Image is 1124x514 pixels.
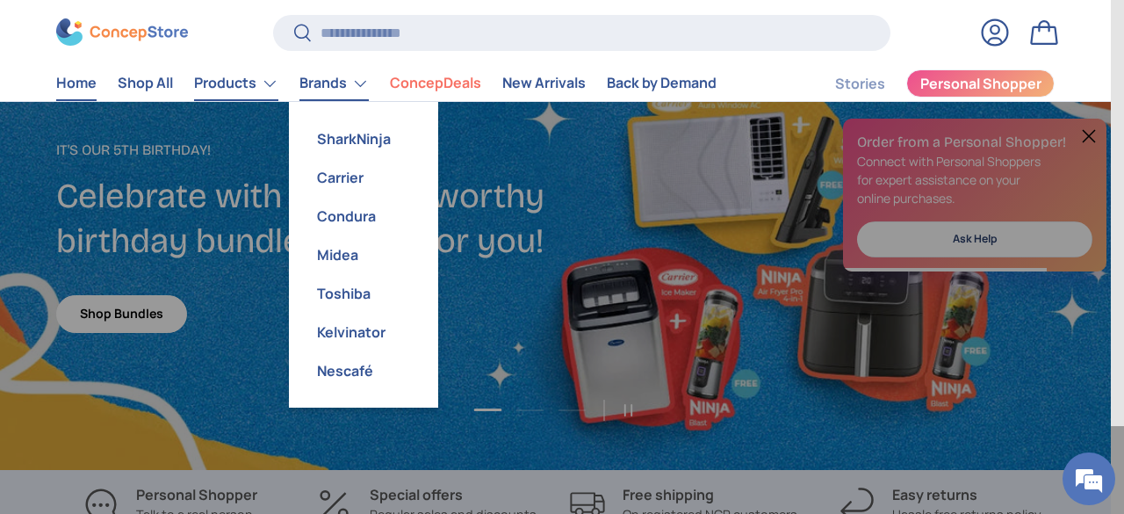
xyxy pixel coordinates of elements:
nav: Secondary [793,66,1055,101]
summary: Products [184,66,289,101]
summary: Brands [289,66,379,101]
a: ConcepDeals [390,67,481,101]
nav: Primary [56,66,717,101]
a: Shop All [118,67,173,101]
a: New Arrivals [502,67,586,101]
span: Personal Shopper [920,77,1041,91]
a: Home [56,67,97,101]
img: ConcepStore [56,19,188,47]
a: Back by Demand [607,67,717,101]
a: Stories [835,67,885,101]
a: Personal Shopper [906,69,1055,98]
